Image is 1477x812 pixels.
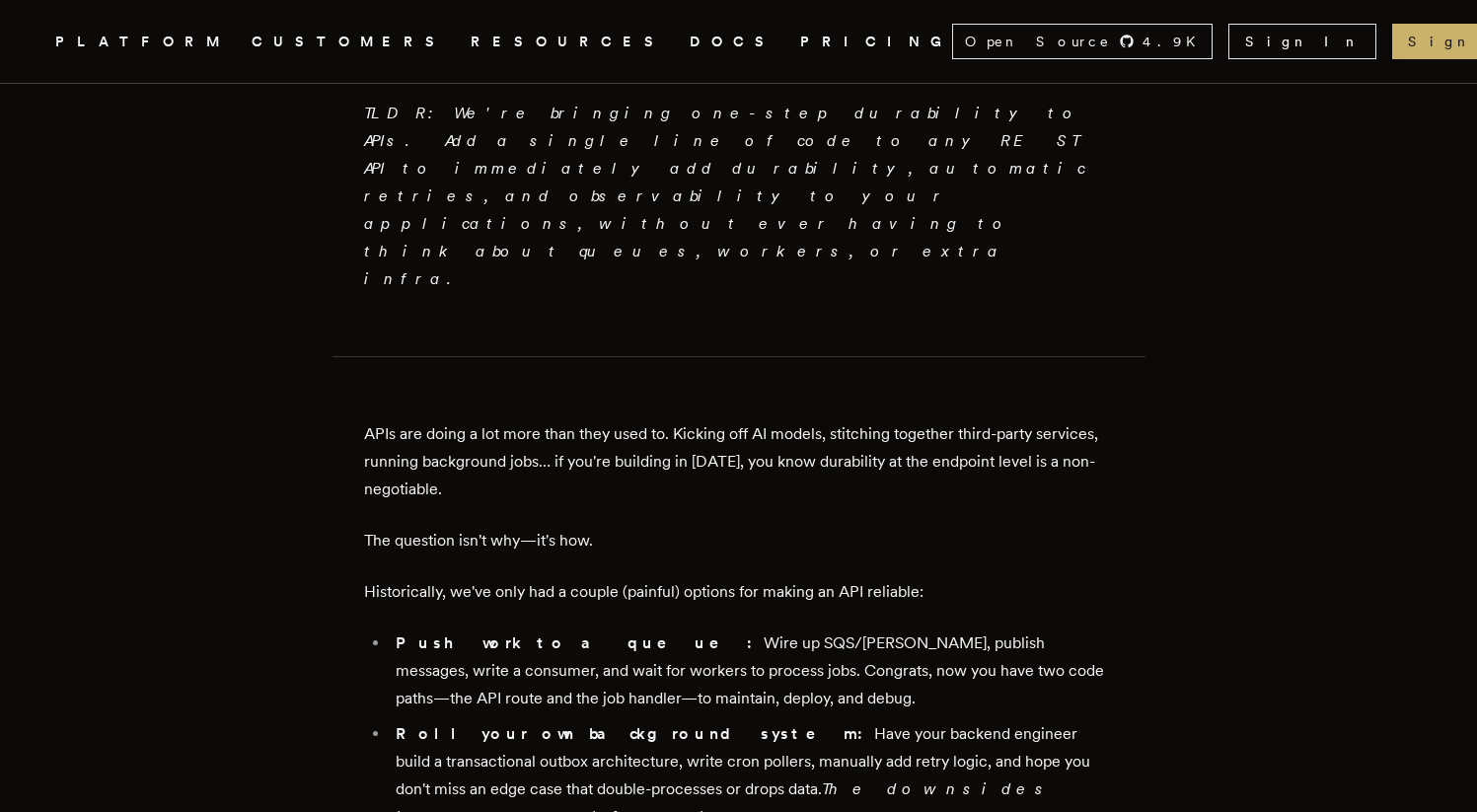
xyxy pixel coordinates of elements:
p: Historically, we've only had a couple (painful) options for making an API reliable: [364,578,1114,606]
span: 4.9 K [1143,32,1208,51]
p: The question isn't why—it's how. [364,527,1114,554]
a: PRICING [800,30,952,54]
a: DOCS [690,30,776,54]
button: PLATFORM [55,30,228,54]
strong: Roll your own background system: [396,724,874,743]
p: APIs are doing a lot more than they used to. Kicking off AI models, stitching together third-part... [364,420,1114,503]
button: RESOURCES [471,30,666,54]
span: Open Source [965,32,1111,51]
strong: Push work to a queue: [396,633,764,652]
a: Sign In [1228,24,1376,59]
em: TLDR: We're bringing one-step durability to APIs. Add a single line of code to any REST API to im... [364,104,1085,288]
a: CUSTOMERS [252,30,447,54]
li: Wire up SQS/[PERSON_NAME], publish messages, write a consumer, and wait for workers to process jo... [390,629,1114,712]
